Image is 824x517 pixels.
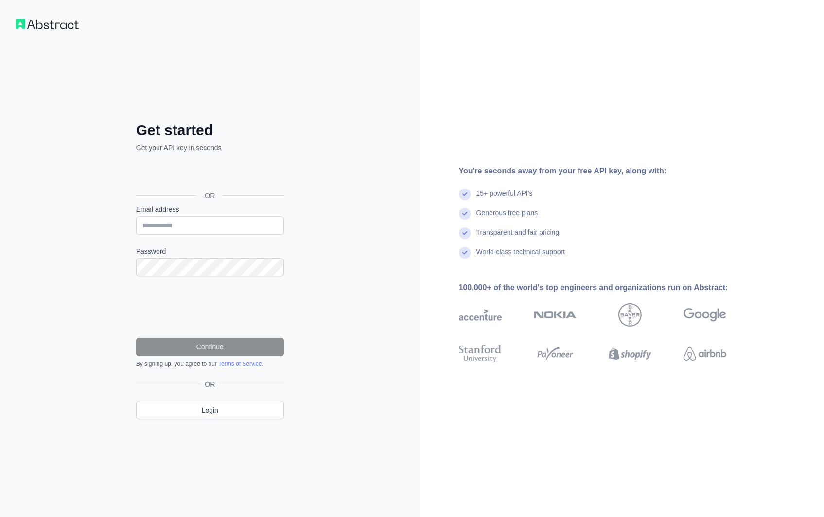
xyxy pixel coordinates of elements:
[459,247,471,258] img: check mark
[136,246,284,256] label: Password
[459,165,757,177] div: You're seconds away from your free API key, along with:
[534,303,577,327] img: nokia
[136,205,284,214] label: Email address
[136,360,284,368] div: By signing up, you agree to our .
[197,191,223,201] span: OR
[16,19,79,29] img: Workflow
[534,343,577,364] img: payoneer
[459,208,471,220] img: check mark
[476,208,538,227] div: Generous free plans
[476,247,565,266] div: World-class technical support
[136,288,284,326] iframe: reCAPTCHA
[201,379,219,389] span: OR
[459,303,502,327] img: accenture
[618,303,642,327] img: bayer
[459,227,471,239] img: check mark
[136,143,284,153] p: Get your API key in seconds
[459,282,757,293] div: 100,000+ of the world's top engineers and organizations run on Abstract:
[218,361,262,367] a: Terms of Service
[136,121,284,139] h2: Get started
[684,303,726,327] img: google
[459,343,502,364] img: stanford university
[459,189,471,200] img: check mark
[609,343,651,364] img: shopify
[131,163,287,185] iframe: Sign in with Google Button
[476,189,533,208] div: 15+ powerful API's
[136,338,284,356] button: Continue
[476,227,560,247] div: Transparent and fair pricing
[136,401,284,419] a: Login
[684,343,726,364] img: airbnb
